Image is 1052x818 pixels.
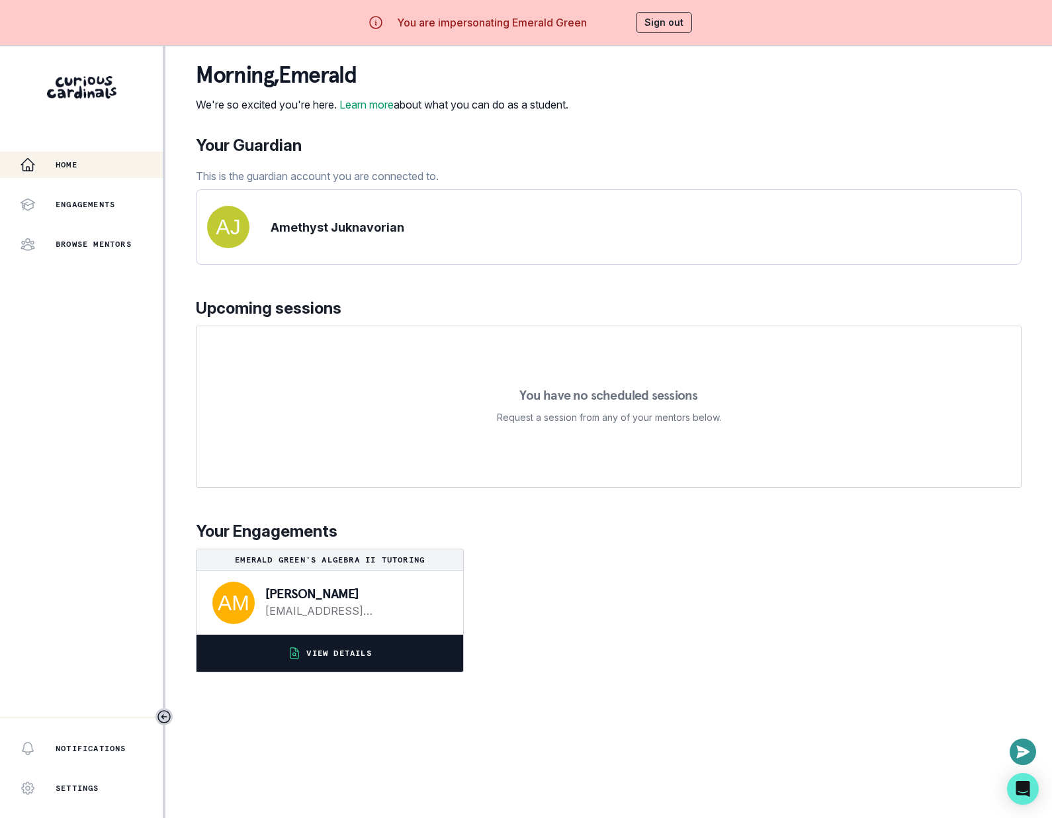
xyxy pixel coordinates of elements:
[56,743,126,754] p: Notifications
[497,410,721,426] p: Request a session from any of your mentors below.
[56,159,77,170] p: Home
[397,15,587,30] p: You are impersonating Emerald Green
[196,62,568,89] p: morning , Emerald
[265,603,442,619] a: [EMAIL_ADDRESS][DOMAIN_NAME]
[339,98,394,111] a: Learn more
[196,296,1022,320] p: Upcoming sessions
[56,783,99,794] p: Settings
[56,239,132,250] p: Browse Mentors
[207,206,249,248] img: svg
[56,199,115,210] p: Engagements
[1010,739,1036,765] button: Open or close messaging widget
[1007,773,1039,805] div: Open Intercom Messenger
[196,168,439,184] p: This is the guardian account you are connected to.
[155,708,173,725] button: Toggle sidebar
[197,635,463,672] button: VIEW DETAILS
[196,520,1022,543] p: Your Engagements
[306,648,371,659] p: VIEW DETAILS
[196,134,439,158] p: Your Guardian
[265,587,442,600] p: [PERSON_NAME]
[212,582,255,624] img: svg
[271,218,404,236] p: Amethyst Juknavorian
[202,555,458,565] p: Emerald Green's Algebra II tutoring
[196,97,568,113] p: We're so excited you're here. about what you can do as a student.
[47,76,116,99] img: Curious Cardinals Logo
[636,12,692,33] button: Sign out
[519,388,697,402] p: You have no scheduled sessions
